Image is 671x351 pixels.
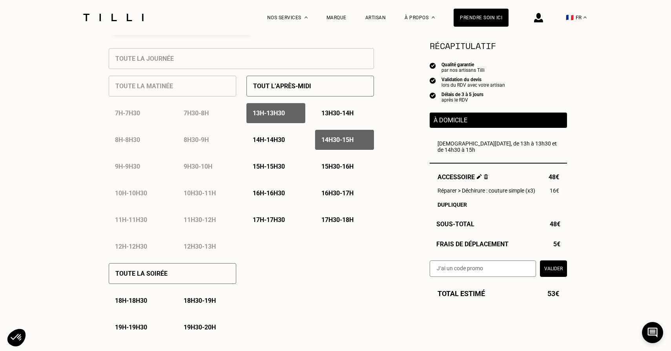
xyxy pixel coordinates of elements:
[115,297,147,304] p: 18h - 18h30
[550,187,559,194] span: 16€
[550,220,560,228] span: 48€
[441,62,485,67] div: Qualité garantie
[547,289,559,298] span: 53€
[253,136,285,144] p: 14h - 14h30
[553,240,560,248] span: 5€
[430,62,436,69] img: icon list info
[430,260,536,277] input: J‘ai un code promo
[321,109,354,117] p: 13h30 - 14h
[438,173,488,181] span: Accessoire
[184,324,216,331] p: 19h30 - 20h
[566,14,574,21] span: 🇫🇷
[365,15,386,20] a: Artisan
[253,216,285,224] p: 17h - 17h30
[441,67,485,73] div: par nos artisans Tilli
[430,240,567,248] div: Frais de déplacement
[430,289,567,298] div: Total estimé
[454,9,509,27] a: Prendre soin ici
[253,82,311,90] p: Tout l’après-midi
[441,77,505,82] div: Validation du devis
[321,189,354,197] p: 16h30 - 17h
[253,189,285,197] p: 16h - 16h30
[326,15,346,20] a: Marque
[253,163,285,170] p: 15h - 15h30
[321,163,354,170] p: 15h30 - 16h
[549,173,559,181] span: 48€
[441,97,483,103] div: après le RDV
[438,140,559,153] div: [DEMOGRAPHIC_DATA][DATE], de 13h à 13h30 et de 14h30 à 15h
[80,14,146,21] img: Logo du service de couturière Tilli
[434,116,563,124] p: À domicile
[321,216,354,224] p: 17h30 - 18h
[432,16,435,18] img: Menu déroulant à propos
[583,16,587,18] img: menu déroulant
[430,77,436,84] img: icon list info
[484,174,488,179] img: Supprimer
[115,324,147,331] p: 19h - 19h30
[430,92,436,99] img: icon list info
[438,202,559,208] div: Dupliquer
[115,270,168,277] p: Toute la soirée
[321,136,354,144] p: 14h30 - 15h
[540,260,567,277] button: Valider
[441,82,505,88] div: lors du RDV avec votre artisan
[441,92,483,97] div: Délais de 3 à 5 jours
[534,13,543,22] img: icône connexion
[477,174,482,179] img: Éditer
[184,297,216,304] p: 18h30 - 19h
[430,220,567,228] div: Sous-Total
[253,109,285,117] p: 13h - 13h30
[305,16,308,18] img: Menu déroulant
[438,187,535,194] span: Réparer > Déchirure : couture simple (x3)
[430,39,567,52] section: Récapitulatif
